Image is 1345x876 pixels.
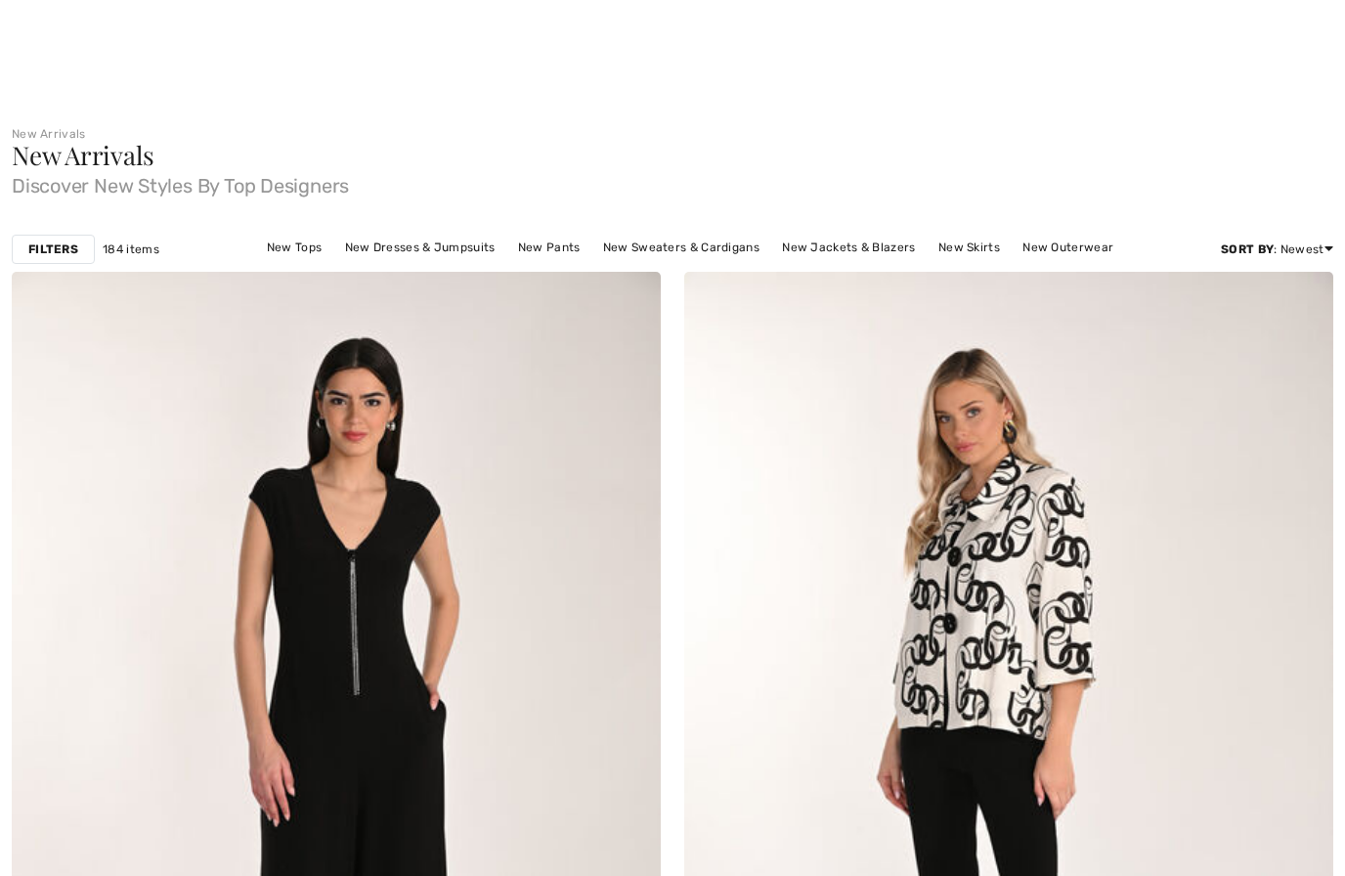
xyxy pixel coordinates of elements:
[1221,241,1333,258] div: : Newest
[335,235,505,260] a: New Dresses & Jumpsuits
[772,235,925,260] a: New Jackets & Blazers
[1013,235,1123,260] a: New Outerwear
[593,235,769,260] a: New Sweaters & Cardigans
[508,235,590,260] a: New Pants
[12,138,153,172] span: New Arrivals
[28,241,78,258] strong: Filters
[12,168,1333,196] span: Discover New Styles By Top Designers
[257,235,331,260] a: New Tops
[103,241,159,258] span: 184 items
[929,235,1010,260] a: New Skirts
[1221,242,1274,256] strong: Sort By
[12,127,86,141] a: New Arrivals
